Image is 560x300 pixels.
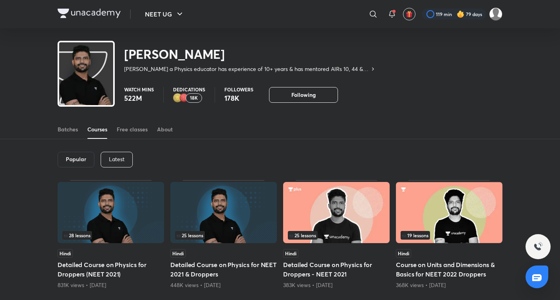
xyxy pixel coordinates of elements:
[396,180,502,289] div: Course on Units and Dimensions & Basics for NEET 2022 Droppers
[124,87,154,92] p: Watch mins
[224,87,253,92] p: Followers
[283,260,390,279] h5: Detailed Course on Physics for Droppers - NEET 2021
[489,7,502,21] img: Kushagra Singh
[58,120,78,139] a: Batches
[59,44,113,122] img: class
[124,46,376,62] h2: [PERSON_NAME]
[269,87,338,103] button: Following
[173,87,205,92] p: Dedications
[157,125,173,133] div: About
[157,120,173,139] a: About
[58,9,121,20] a: Company Logo
[224,93,253,103] p: 178K
[62,231,159,240] div: infosection
[66,156,86,162] h6: Popular
[401,231,498,240] div: infocontainer
[289,233,316,238] span: 25 lessons
[170,182,277,243] img: Thumbnail
[58,249,73,258] span: Hindi
[406,11,413,18] img: avatar
[175,231,272,240] div: infocontainer
[283,281,390,289] div: 383K views • 4 years ago
[533,242,543,251] img: ttu
[283,182,390,243] img: Thumbnail
[402,233,428,238] span: 19 lessons
[175,231,272,240] div: left
[291,91,316,99] span: Following
[58,9,121,18] img: Company Logo
[58,125,78,133] div: Batches
[58,281,164,289] div: 831K views • 4 years ago
[124,65,370,73] p: [PERSON_NAME] a Physics educator has experience of 10+ years & has mentored AIRs 10, 44 & many mo...
[173,93,182,103] img: educator badge2
[170,260,277,279] h5: Detailed Course on Physics for NEET 2021 & Droppers
[170,180,277,289] div: Detailed Course on Physics for NEET 2021 & Droppers
[170,249,186,258] span: Hindi
[58,180,164,289] div: Detailed Course on Physics for Droppers (NEET 2021)
[396,182,502,243] img: Thumbnail
[109,156,125,162] p: Latest
[62,231,159,240] div: left
[58,260,164,279] h5: Detailed Course on Physics for Droppers (NEET 2021)
[58,182,164,243] img: Thumbnail
[62,231,159,240] div: infocontainer
[403,8,415,20] button: avatar
[124,93,154,103] p: 522M
[140,6,189,22] button: NEET UG
[170,281,277,289] div: 448K views • 4 years ago
[87,125,107,133] div: Courses
[175,231,272,240] div: infosection
[87,120,107,139] a: Courses
[117,120,148,139] a: Free classes
[179,93,189,103] img: educator badge1
[396,281,502,289] div: 368K views • 3 years ago
[396,260,502,279] h5: Course on Units and Dimensions & Basics for NEET 2022 Droppers
[457,10,464,18] img: streak
[401,231,498,240] div: left
[401,231,498,240] div: infosection
[288,231,385,240] div: infocontainer
[190,95,198,101] p: 18K
[288,231,385,240] div: left
[117,125,148,133] div: Free classes
[288,231,385,240] div: infosection
[283,180,390,289] div: Detailed Course on Physics for Droppers - NEET 2021
[177,233,203,238] span: 25 lessons
[283,249,298,258] span: Hindi
[396,249,411,258] span: Hindi
[64,233,90,238] span: 28 lessons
